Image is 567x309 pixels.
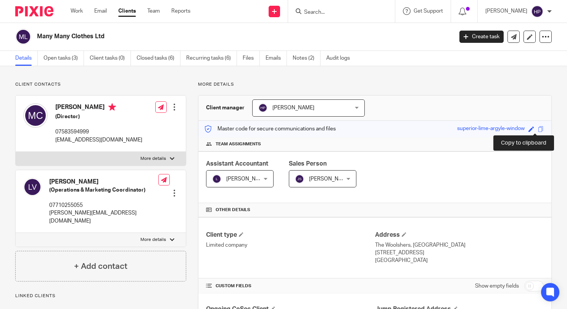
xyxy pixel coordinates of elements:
[49,178,158,186] h4: [PERSON_NAME]
[55,136,142,144] p: [EMAIL_ADDRESS][DOMAIN_NAME]
[226,176,273,182] span: [PERSON_NAME] V
[485,7,527,15] p: [PERSON_NAME]
[206,241,375,249] p: Limited company
[206,231,375,239] h4: Client type
[118,7,136,15] a: Clients
[198,81,552,88] p: More details
[303,9,372,16] input: Search
[15,51,38,66] a: Details
[375,231,544,239] h4: Address
[108,103,116,111] i: Primary
[289,161,327,167] span: Sales Person
[15,81,186,88] p: Client contacts
[15,6,53,16] img: Pixie
[55,103,142,113] h4: [PERSON_NAME]
[55,128,142,136] p: 07583594999
[94,7,107,15] a: Email
[272,105,314,111] span: [PERSON_NAME]
[137,51,180,66] a: Closed tasks (6)
[90,51,131,66] a: Client tasks (0)
[459,31,504,43] a: Create task
[23,178,42,196] img: svg%3E
[49,186,158,194] h5: (Operations & Marketing Coordinator)
[375,249,544,257] p: [STREET_ADDRESS]
[49,209,158,225] p: [PERSON_NAME][EMAIL_ADDRESS][DOMAIN_NAME]
[295,174,304,184] img: svg%3E
[206,283,375,289] h4: CUSTOM FIELDS
[186,51,237,66] a: Recurring tasks (6)
[375,257,544,264] p: [GEOGRAPHIC_DATA]
[171,7,190,15] a: Reports
[309,176,351,182] span: [PERSON_NAME]
[216,141,261,147] span: Team assignments
[49,202,158,209] p: 07710255055
[258,103,267,112] img: svg%3E
[414,8,443,14] span: Get Support
[375,241,544,249] p: The Woolshers, [GEOGRAPHIC_DATA]
[266,51,287,66] a: Emails
[326,51,356,66] a: Audit logs
[204,125,336,133] p: Master code for secure communications and files
[243,51,260,66] a: Files
[43,51,84,66] a: Open tasks (3)
[55,113,142,120] h5: (Director)
[71,7,83,15] a: Work
[293,51,321,66] a: Notes (2)
[206,161,268,167] span: Assistant Accountant
[15,29,31,45] img: svg%3E
[140,237,166,243] p: More details
[15,293,186,299] p: Linked clients
[23,103,48,128] img: svg%3E
[74,260,127,272] h4: + Add contact
[475,282,519,290] label: Show empty fields
[206,104,245,112] h3: Client manager
[457,125,525,133] div: superior-lime-argyle-window
[37,33,366,41] h2: Many Many Clothes Ltd
[216,207,250,213] span: Other details
[140,156,166,162] p: More details
[531,5,543,18] img: svg%3E
[147,7,160,15] a: Team
[212,174,221,184] img: svg%3E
